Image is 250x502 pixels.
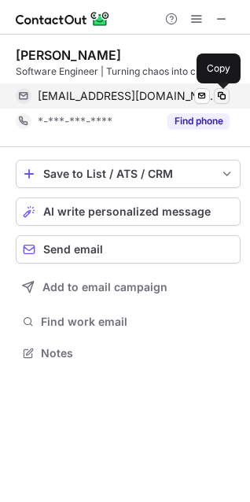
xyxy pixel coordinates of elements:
span: [EMAIL_ADDRESS][DOMAIN_NAME] [38,89,218,103]
span: Notes [41,346,234,360]
span: AI write personalized message [43,205,211,218]
button: Notes [16,342,241,364]
div: Software Engineer | Turning chaos into clarity [16,65,241,79]
img: ContactOut v5.3.10 [16,9,110,28]
button: AI write personalized message [16,197,241,226]
span: Find work email [41,315,234,329]
button: Find work email [16,311,241,333]
span: Send email [43,243,103,256]
button: save-profile-one-click [16,160,241,188]
button: Reveal Button [167,113,230,129]
button: Add to email campaign [16,273,241,301]
button: Send email [16,235,241,264]
div: Save to List / ATS / CRM [43,168,213,180]
div: [PERSON_NAME] [16,47,121,63]
span: Add to email campaign [42,281,167,293]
